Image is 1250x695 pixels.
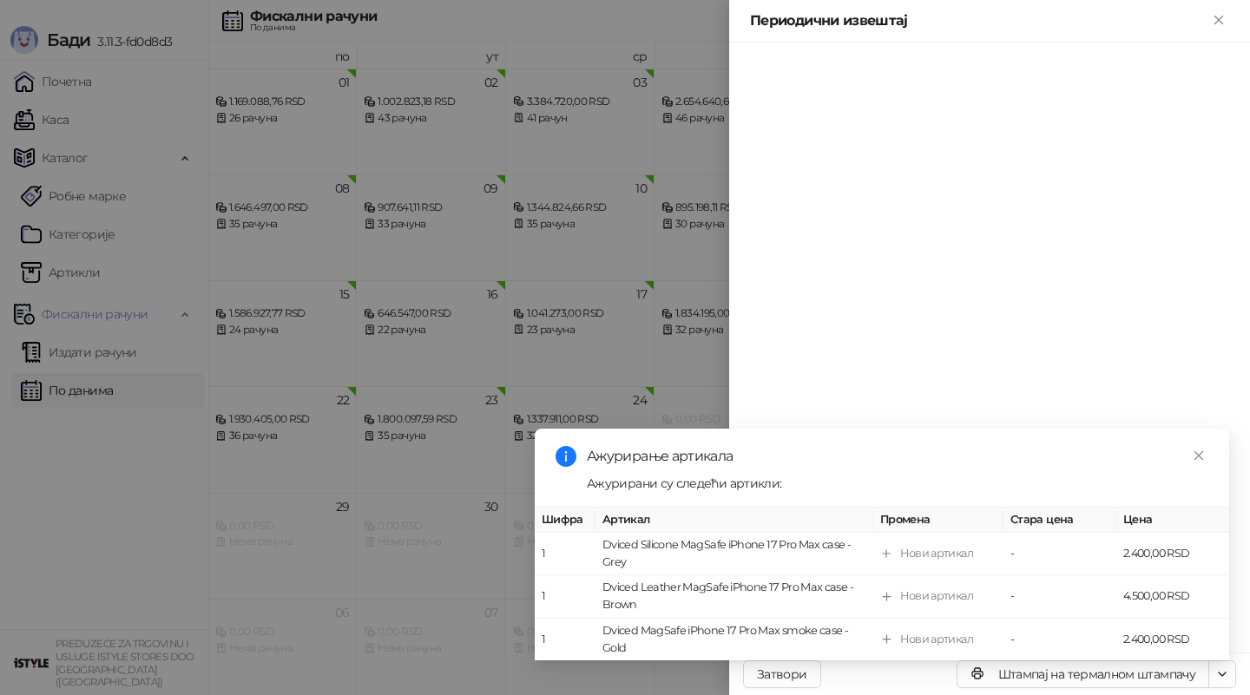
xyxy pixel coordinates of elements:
[1116,533,1229,575] td: 2.400,00 RSD
[743,660,821,688] button: Затвори
[1116,508,1229,533] th: Цена
[1189,446,1208,465] a: Close
[535,619,595,661] td: 1
[587,446,1208,467] div: Ажурирање артикала
[595,576,873,619] td: Dviced Leather MagSafe iPhone 17 Pro Max case - Brown
[1193,449,1205,462] span: close
[595,533,873,575] td: Dviced Silicone MagSafe iPhone 17 Pro Max case - Grey
[535,576,595,619] td: 1
[1003,533,1116,575] td: -
[1003,619,1116,661] td: -
[595,619,873,661] td: Dviced MagSafe iPhone 17 Pro Max smoke case - Gold
[750,10,1208,31] div: Периодични извештај
[587,474,1208,493] div: Ажурирани су следећи артикли:
[957,660,1209,688] button: Штампај на термалном штампачу
[595,508,873,533] th: Артикал
[556,446,576,467] span: info-circle
[1116,619,1229,661] td: 2.400,00 RSD
[900,588,973,606] div: Нови артикал
[535,533,595,575] td: 1
[1003,508,1116,533] th: Стара цена
[873,508,1003,533] th: Промена
[1116,576,1229,619] td: 4.500,00 RSD
[1003,576,1116,619] td: -
[900,631,973,648] div: Нови артикал
[900,545,973,562] div: Нови артикал
[535,508,595,533] th: Шифра
[1208,10,1229,31] button: Close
